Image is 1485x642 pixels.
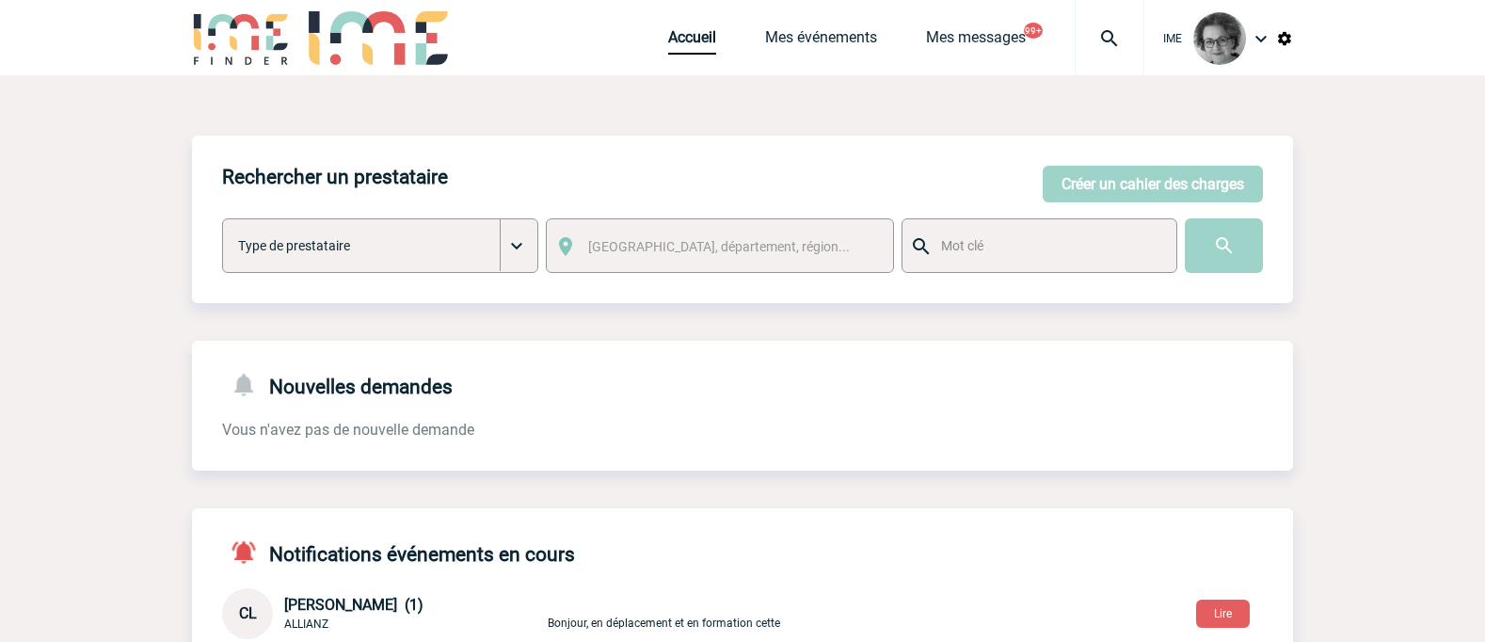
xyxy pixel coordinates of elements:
a: Accueil [668,28,716,55]
a: Mes événements [765,28,877,55]
div: Conversation privée : Client - Agence [222,588,538,639]
h4: Nouvelles demandes [222,371,453,398]
h4: Rechercher un prestataire [222,166,448,188]
input: Mot clé [936,233,1159,258]
span: CL [239,604,257,622]
span: Vous n'avez pas de nouvelle demande [222,421,474,439]
img: notifications-active-24-px-r.png [230,538,269,566]
img: 101028-0.jpg [1193,12,1246,65]
span: IME [1163,32,1182,45]
button: 99+ [1024,23,1043,39]
a: CL [PERSON_NAME] (1) ALLIANZ Bonjour, en déplacement et en formation cette [222,603,984,621]
span: [PERSON_NAME] (1) [284,596,423,614]
a: Mes messages [926,28,1026,55]
img: notifications-24-px-g.png [230,371,269,398]
span: ALLIANZ [284,618,328,631]
p: Bonjour, en déplacement et en formation cette [542,599,984,630]
a: Lire [1181,603,1265,621]
span: [GEOGRAPHIC_DATA], département, région... [588,239,850,254]
h4: Notifications événements en cours [222,538,575,566]
input: Submit [1185,218,1263,273]
img: IME-Finder [192,11,290,65]
button: Lire [1196,600,1250,628]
